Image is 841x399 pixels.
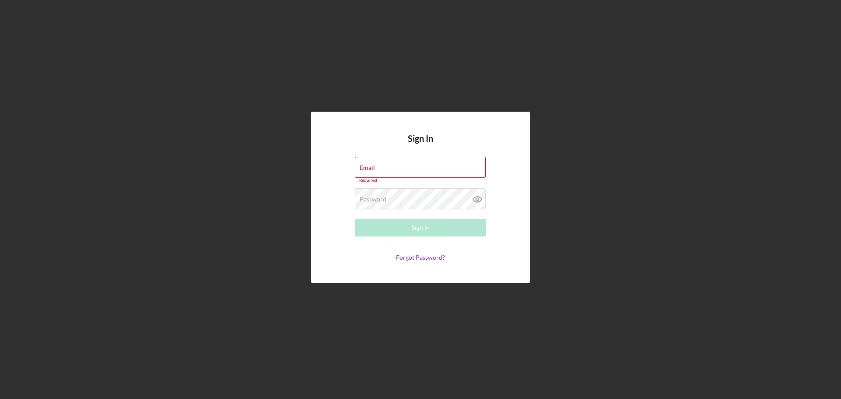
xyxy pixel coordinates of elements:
a: Forgot Password? [396,254,445,261]
div: Required [355,178,486,183]
label: Password [360,196,386,203]
h4: Sign In [408,134,433,157]
label: Email [360,164,375,171]
button: Sign In [355,219,486,237]
div: Sign In [412,219,430,237]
